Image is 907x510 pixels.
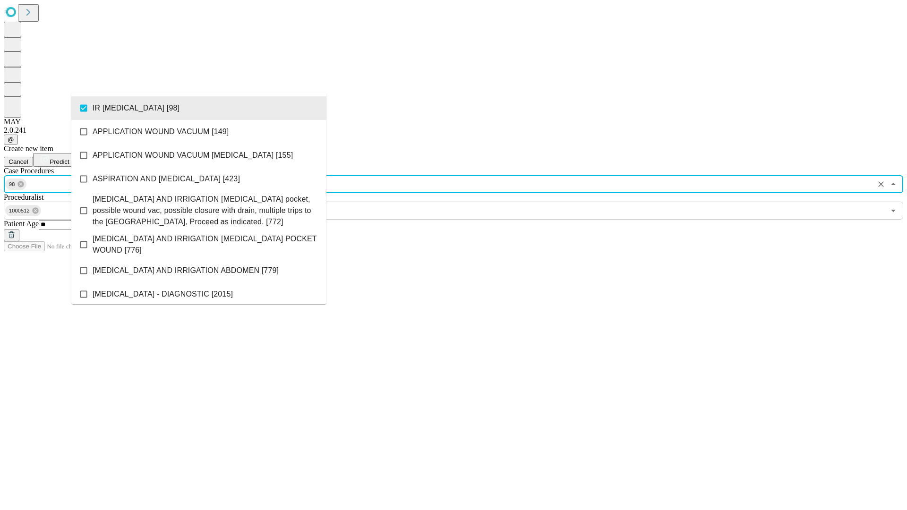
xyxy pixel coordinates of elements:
[93,265,279,276] span: [MEDICAL_DATA] AND IRRIGATION ABDOMEN [779]
[93,102,180,114] span: IR [MEDICAL_DATA] [98]
[5,205,34,216] span: 1000512
[93,233,319,256] span: [MEDICAL_DATA] AND IRRIGATION [MEDICAL_DATA] POCKET WOUND [776]
[93,289,233,300] span: [MEDICAL_DATA] - DIAGNOSTIC [2015]
[4,144,53,153] span: Create new item
[4,126,903,135] div: 2.0.241
[93,126,229,137] span: APPLICATION WOUND VACUUM [149]
[4,193,43,201] span: Proceduralist
[874,178,888,191] button: Clear
[4,135,18,144] button: @
[93,194,319,228] span: [MEDICAL_DATA] AND IRRIGATION [MEDICAL_DATA] pocket, possible wound vac, possible closure with dr...
[4,220,39,228] span: Patient Age
[33,153,77,167] button: Predict
[5,205,41,216] div: 1000512
[4,167,54,175] span: Scheduled Procedure
[887,178,900,191] button: Close
[93,173,240,185] span: ASPIRATION AND [MEDICAL_DATA] [423]
[4,118,903,126] div: MAY
[93,150,293,161] span: APPLICATION WOUND VACUUM [MEDICAL_DATA] [155]
[9,158,28,165] span: Cancel
[4,157,33,167] button: Cancel
[887,204,900,217] button: Open
[5,178,26,190] div: 98
[5,179,19,190] span: 98
[8,136,14,143] span: @
[50,158,69,165] span: Predict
